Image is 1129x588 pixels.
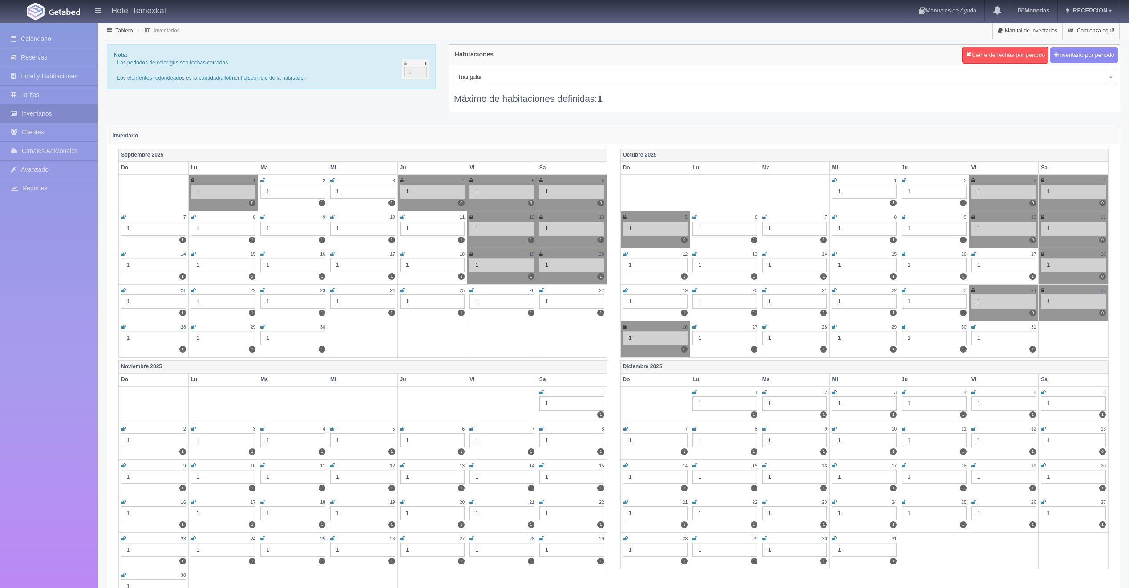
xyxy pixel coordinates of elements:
th: Do [119,161,189,174]
small: 1 [253,178,256,183]
div: 1 [1041,470,1106,484]
label: 1 [820,485,827,491]
div: 1 [539,258,604,272]
th: Ma [760,161,830,174]
label: 1 [319,521,325,528]
div: 1 [971,222,1036,236]
label: 1 [597,448,604,455]
label: 1 [597,237,604,243]
div: 1 [191,506,256,520]
div: 1 [469,258,534,272]
label: 0 [1029,237,1036,243]
label: 1 [458,521,465,528]
label: 1 [388,485,395,491]
div: 1 [692,396,757,411]
div: 1 [469,222,534,236]
b: 1 [597,93,603,104]
label: 1 [249,485,255,491]
label: 1 [458,558,465,564]
label: 1 [890,310,897,316]
div: 1 [260,258,325,272]
label: 1 [960,273,967,280]
small: 6 [755,215,757,220]
div: 1 [1041,185,1106,199]
div: 1 [330,294,395,309]
label: 1 [388,310,395,316]
div: 1 [762,222,827,236]
div: 1 [692,331,757,345]
div: 1 [971,470,1036,484]
div: 1 [330,185,395,199]
div: 1 [191,294,256,309]
div: 1 [1041,258,1106,272]
div: 1 [692,294,757,309]
strong: Inventario [113,133,138,139]
th: Octubre 2025 [620,149,1109,161]
label: 0 [458,200,465,206]
th: Sa [1039,161,1109,174]
label: 1 [1099,411,1106,418]
label: 1 [597,411,604,418]
label: 1 [960,448,967,455]
label: 1 [458,237,465,243]
label: 1 [890,200,897,206]
label: 1 [751,346,757,353]
th: Vi [467,161,537,174]
div: 1 [260,543,325,557]
label: 1 [960,411,967,418]
div: 1 [692,506,757,520]
div: Máximo de habitaciones definidas: [454,83,1115,105]
label: 1 [681,558,688,564]
label: 1 [960,237,967,243]
label: 1 [528,448,534,455]
label: 1 [249,448,255,455]
div: 1 [902,396,967,411]
small: 8 [253,215,256,220]
div: 1 [971,185,1036,199]
div: 1 [623,543,688,557]
label: 1 [249,346,255,353]
div: 1 [539,222,604,236]
th: Do [620,161,690,174]
label: 0 [1099,237,1106,243]
small: 11 [460,215,465,220]
label: 1 [179,273,186,280]
div: 1 [400,222,465,236]
div: 1 [539,294,604,309]
label: 1 [597,273,604,280]
small: 2 [964,178,967,183]
div: 1 [260,331,325,345]
small: 7 [825,215,827,220]
div: 1 [330,543,395,557]
a: Manual de Inventarios [993,22,1062,40]
div: 1 [623,470,688,484]
th: Ma [258,161,328,174]
div: 1 [902,222,967,236]
label: 1 [681,310,688,316]
div: 1 [1041,294,1106,309]
label: 0 [249,200,255,206]
div: 1 [971,433,1036,447]
div: 1 [832,433,897,447]
small: 3 [1034,178,1036,183]
th: Mi [328,161,397,174]
a: Triangular [454,70,1115,83]
div: 1 [539,506,604,520]
label: 1 [249,273,255,280]
label: 1 [319,200,325,206]
label: 1 [890,237,897,243]
div: 1 [832,470,897,484]
label: 1 [179,485,186,491]
label: 1 [179,558,186,564]
div: 1 [902,506,967,520]
div: 1 [1041,222,1106,236]
div: 1 [971,331,1036,345]
div: 1 [330,470,395,484]
button: Inventario por periodo [1050,47,1118,64]
small: 3 [393,178,395,183]
small: 4 [1103,178,1106,183]
div: 1 [260,433,325,447]
label: 1 [249,310,255,316]
div: 1 [469,185,534,199]
label: 1 [890,558,897,564]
